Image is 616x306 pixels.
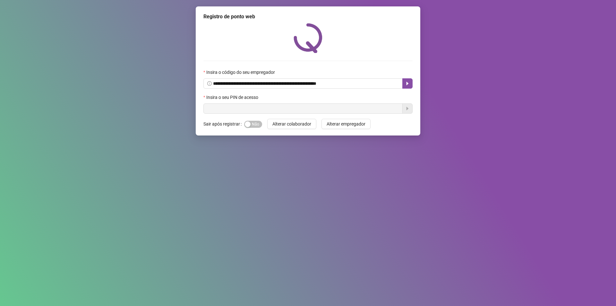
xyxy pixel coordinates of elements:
label: Insira o seu PIN de acesso [203,94,262,101]
span: caret-right [405,81,410,86]
button: Alterar empregador [321,119,371,129]
label: Sair após registrar [203,119,244,129]
img: QRPoint [294,23,322,53]
label: Insira o código do seu empregador [203,69,279,76]
span: Alterar empregador [327,120,365,127]
button: Alterar colaborador [267,119,316,129]
span: info-circle [207,81,212,86]
span: Alterar colaborador [272,120,311,127]
div: Registro de ponto web [203,13,413,21]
